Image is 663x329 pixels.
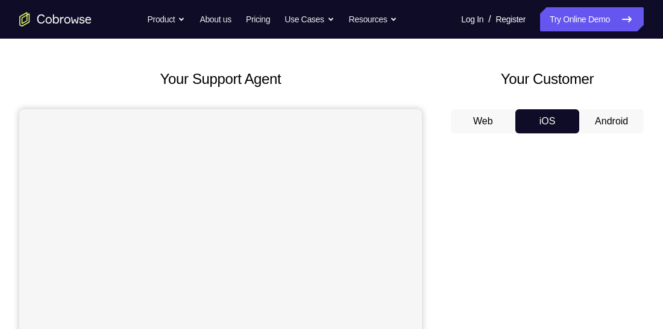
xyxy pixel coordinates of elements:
a: Try Online Demo [540,7,644,31]
a: Log In [461,7,483,31]
a: About us [200,7,231,31]
button: iOS [515,109,580,133]
button: Resources [349,7,398,31]
h2: Your Customer [451,68,644,90]
h2: Your Support Agent [19,68,422,90]
button: Use Cases [284,7,334,31]
span: / [488,12,491,27]
a: Go to the home page [19,12,92,27]
a: Register [496,7,526,31]
button: Product [148,7,186,31]
button: Android [579,109,644,133]
a: Pricing [246,7,270,31]
button: Web [451,109,515,133]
